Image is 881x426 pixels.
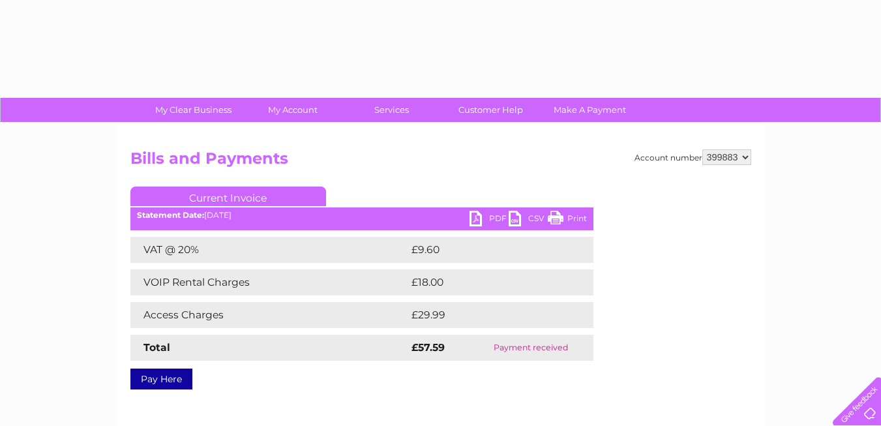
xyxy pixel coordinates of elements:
[137,210,204,220] b: Statement Date:
[130,369,192,389] a: Pay Here
[239,98,346,122] a: My Account
[130,187,326,206] a: Current Invoice
[130,149,751,174] h2: Bills and Payments
[130,269,408,296] td: VOIP Rental Charges
[338,98,445,122] a: Services
[130,302,408,328] td: Access Charges
[411,341,445,354] strong: £57.59
[130,211,593,220] div: [DATE]
[130,237,408,263] td: VAT @ 20%
[509,211,548,230] a: CSV
[408,302,568,328] td: £29.99
[536,98,644,122] a: Make A Payment
[408,269,567,296] td: £18.00
[635,149,751,165] div: Account number
[548,211,587,230] a: Print
[408,237,564,263] td: £9.60
[143,341,170,354] strong: Total
[437,98,545,122] a: Customer Help
[469,335,593,361] td: Payment received
[470,211,509,230] a: PDF
[140,98,247,122] a: My Clear Business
